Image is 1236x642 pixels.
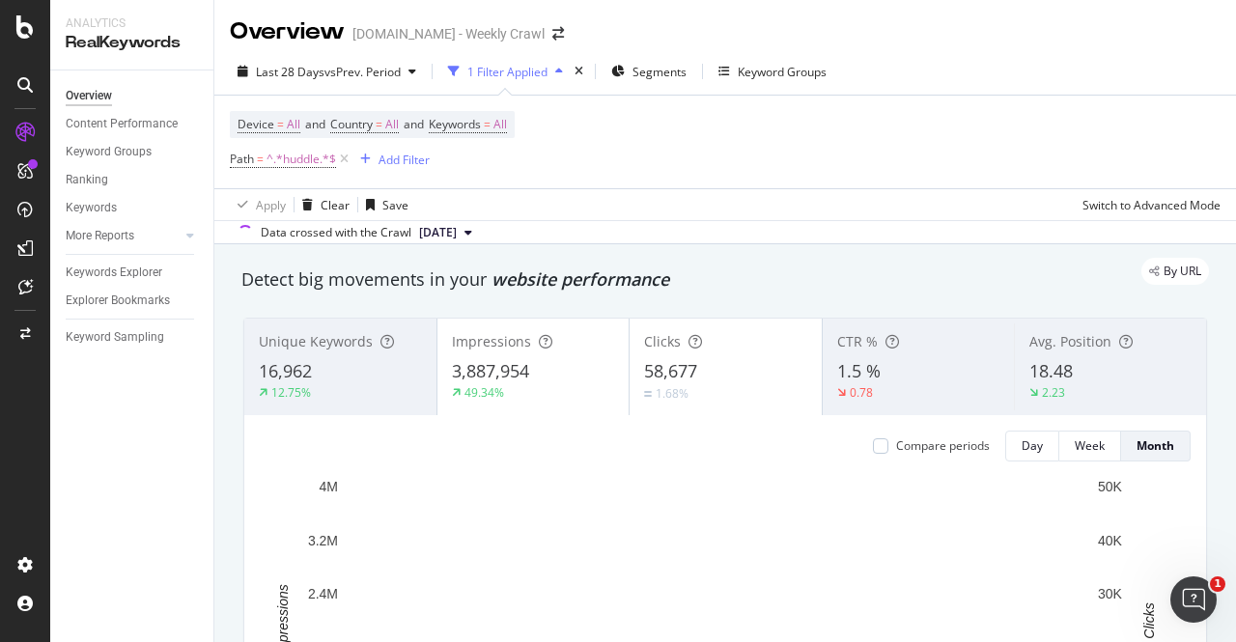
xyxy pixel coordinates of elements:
span: 2025 Aug. 21st [419,224,457,241]
button: Save [358,189,408,220]
div: Compare periods [896,437,990,454]
span: Segments [632,64,687,80]
div: Keywords Explorer [66,263,162,283]
span: 18.48 [1029,359,1073,382]
a: Explorer Bookmarks [66,291,200,311]
span: Country [330,116,373,132]
span: Keywords [429,116,481,132]
div: 12.75% [271,384,311,401]
span: and [404,116,424,132]
text: 3.2M [308,533,338,548]
a: Keyword Groups [66,142,200,162]
a: Keywords [66,198,200,218]
div: 2.23 [1042,384,1065,401]
div: Switch to Advanced Mode [1082,197,1221,213]
img: Equal [644,391,652,397]
a: Keywords Explorer [66,263,200,283]
div: Keyword Groups [738,64,827,80]
div: Keyword Sampling [66,327,164,348]
div: Analytics [66,15,198,32]
a: Overview [66,86,200,106]
span: 1.5 % [837,359,881,382]
span: = [376,116,382,132]
span: = [484,116,491,132]
span: = [277,116,284,132]
iframe: Intercom live chat [1170,576,1217,623]
a: Keyword Sampling [66,327,200,348]
div: Explorer Bookmarks [66,291,170,311]
span: ^.*huddle.*$ [267,146,336,173]
a: Content Performance [66,114,200,134]
button: Apply [230,189,286,220]
span: Impressions [452,332,531,350]
div: 49.34% [464,384,504,401]
span: and [305,116,325,132]
span: Device [238,116,274,132]
span: 16,962 [259,359,312,382]
button: Keyword Groups [711,56,834,87]
div: legacy label [1141,258,1209,285]
button: Last 28 DaysvsPrev. Period [230,56,424,87]
div: RealKeywords [66,32,198,54]
button: Month [1121,431,1191,461]
span: = [257,151,264,167]
div: arrow-right-arrow-left [552,27,564,41]
span: 1 [1210,576,1225,592]
div: 0.78 [850,384,873,401]
span: vs Prev. Period [324,64,401,80]
div: More Reports [66,226,134,246]
div: [DOMAIN_NAME] - Weekly Crawl [352,24,545,43]
button: Add Filter [352,148,430,171]
button: 1 Filter Applied [440,56,571,87]
text: 50K [1098,479,1123,494]
span: By URL [1164,265,1201,277]
button: Switch to Advanced Mode [1075,189,1221,220]
span: All [287,111,300,138]
div: 1 Filter Applied [467,64,548,80]
div: Keywords [66,198,117,218]
span: Path [230,151,254,167]
div: Save [382,197,408,213]
text: Clicks [1141,602,1157,638]
div: Month [1137,437,1174,454]
div: Ranking [66,170,108,190]
div: Content Performance [66,114,178,134]
button: [DATE] [411,221,480,244]
div: Apply [256,197,286,213]
span: 58,677 [644,359,697,382]
button: Week [1059,431,1121,461]
div: Overview [230,15,345,48]
a: Ranking [66,170,200,190]
a: More Reports [66,226,181,246]
text: 2.4M [308,586,338,601]
button: Clear [295,189,350,220]
div: Day [1022,437,1043,454]
span: All [493,111,507,138]
button: Day [1005,431,1059,461]
div: Overview [66,86,112,106]
button: Segments [604,56,694,87]
div: Add Filter [379,152,430,168]
span: All [385,111,399,138]
text: 30K [1098,586,1123,601]
div: 1.68% [656,385,688,402]
div: Clear [321,197,350,213]
div: Data crossed with the Crawl [261,224,411,241]
span: 3,887,954 [452,359,529,382]
text: 40K [1098,533,1123,548]
div: Week [1075,437,1105,454]
span: CTR % [837,332,878,350]
text: 4M [320,479,338,494]
span: Unique Keywords [259,332,373,350]
span: Last 28 Days [256,64,324,80]
span: Avg. Position [1029,332,1111,350]
div: times [571,62,587,81]
div: Keyword Groups [66,142,152,162]
span: Clicks [644,332,681,350]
